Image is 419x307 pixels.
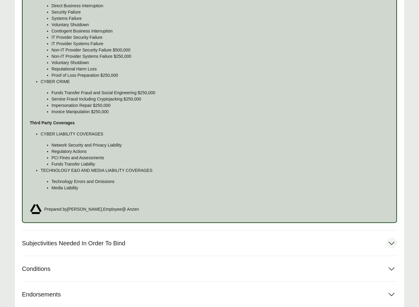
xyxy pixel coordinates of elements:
[51,72,389,79] p: Proof of Loss Preparation $250,000
[51,47,389,53] p: Non-IT Provider Security Failure $500,000
[51,9,389,15] p: Security Failure
[51,96,389,102] p: Service Fraud Including Cryptojacking $250,000
[41,131,389,137] p: CYBER LIABILITY COVERAGES
[41,167,389,174] p: TECHNOLOGY E&O AND MEDIA LIABILITY COVERAGES
[51,185,389,191] p: Media Liability
[51,28,389,34] p: Contingent Business Interruption
[51,178,389,185] p: Technology Errors and Omissions
[51,155,389,161] p: PCI Fines and Assessments
[22,256,397,281] button: Conditions
[22,265,51,273] span: Conditions
[22,291,61,298] span: Endorsements
[51,142,389,148] p: Network Security and Privacy Liability
[51,22,389,28] p: Voluntary Shutdown
[30,120,75,125] strong: Third Party Coverages
[51,148,389,155] p: Regulatory Actions
[51,41,389,47] p: IT Provider Systems Failure
[51,90,389,96] p: Funds Transfer Fraud and Social Engineering $250,000
[22,240,125,247] span: Subjectivities Needed In Order To Bind
[41,79,389,85] p: CYBER CRIME
[51,161,389,167] p: Funds Transfer Liability
[51,34,389,41] p: IT Provider Security Failure
[51,53,389,60] p: Non-IT Provider Systems Failure $250,000
[51,3,389,9] p: Direct Business Interruption
[22,231,397,256] button: Subjectivities Needed In Order To Bind
[51,102,389,109] p: Impersonation Repair $250,000
[44,206,139,212] span: Prepared by [PERSON_NAME] , Employee @ Anzen
[51,109,389,115] p: Invoice Manipulation $250,000
[51,60,389,66] p: Voluntary Shutdown
[51,15,389,22] p: Systems Failure
[22,282,397,307] button: Endorsements
[51,66,389,72] p: Reputational Harm Loss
